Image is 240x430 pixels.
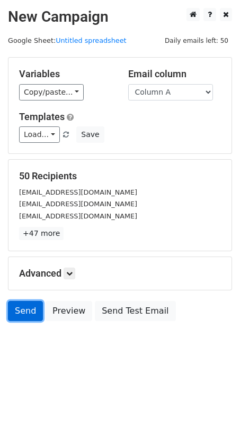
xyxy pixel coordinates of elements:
a: Daily emails left: 50 [161,36,232,44]
a: Send Test Email [95,301,175,321]
h5: Variables [19,68,112,80]
a: +47 more [19,227,64,240]
button: Save [76,126,104,143]
small: Google Sheet: [8,36,127,44]
a: Load... [19,126,60,143]
a: Templates [19,111,65,122]
div: 聊天小组件 [187,379,240,430]
h5: Email column [128,68,221,80]
span: Daily emails left: 50 [161,35,232,47]
small: [EMAIL_ADDRESS][DOMAIN_NAME] [19,212,137,220]
small: [EMAIL_ADDRESS][DOMAIN_NAME] [19,188,137,196]
a: Copy/paste... [19,84,84,100]
a: Send [8,301,43,321]
h5: Advanced [19,268,221,279]
a: Untitled spreadsheet [56,36,126,44]
a: Preview [46,301,92,321]
small: [EMAIL_ADDRESS][DOMAIN_NAME] [19,200,137,208]
h2: New Campaign [8,8,232,26]
iframe: Chat Widget [187,379,240,430]
h5: 50 Recipients [19,170,221,182]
